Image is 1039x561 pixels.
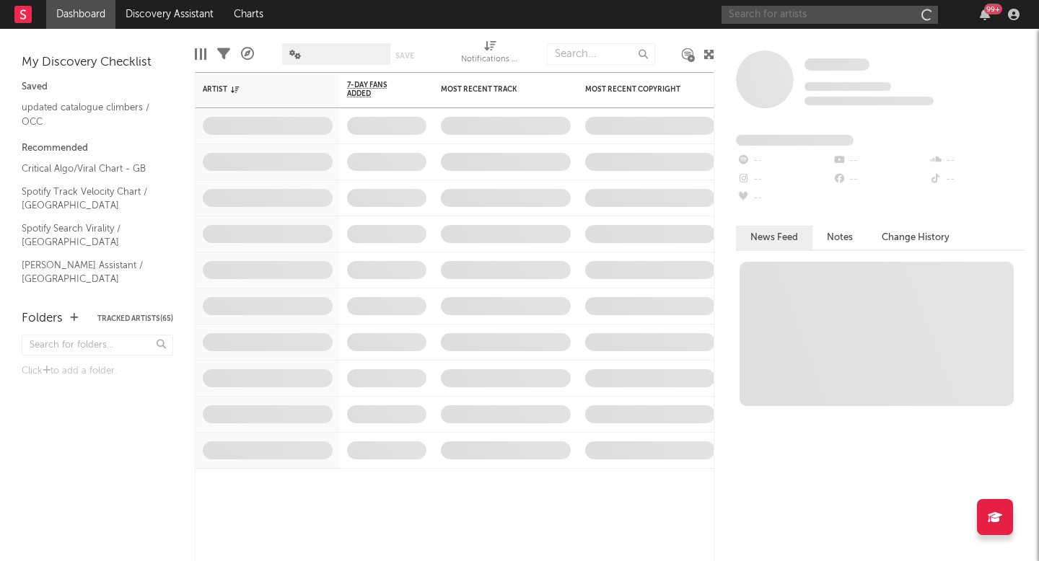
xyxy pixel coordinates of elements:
[805,58,869,72] a: Some Artist
[217,36,230,72] div: Filters
[22,100,159,129] a: updated catalogue climbers / OCC
[736,226,812,249] button: News Feed
[22,79,173,96] div: Saved
[461,36,519,72] div: Notifications (Artist)
[441,85,549,94] div: Most Recent Track
[22,161,159,177] a: Critical Algo/Viral Chart - GB
[832,151,928,170] div: --
[736,135,854,146] span: Fans Added by Platform
[984,4,1002,14] div: 99 +
[736,151,832,170] div: --
[22,335,173,355] input: Search for folders...
[585,85,693,94] div: Most Recent Copyright
[805,82,891,91] span: Tracking Since: [DATE]
[867,226,964,249] button: Change History
[929,151,1025,170] div: --
[805,97,934,105] span: 0 fans last week
[97,315,173,322] button: Tracked Artists(65)
[22,363,173,380] div: Click to add a folder.
[395,52,414,60] button: Save
[805,58,869,71] span: Some Artist
[22,54,173,71] div: My Discovery Checklist
[347,81,405,98] span: 7-Day Fans Added
[736,189,832,208] div: --
[929,170,1025,189] div: --
[812,226,867,249] button: Notes
[241,36,254,72] div: A&R Pipeline
[22,310,63,327] div: Folders
[22,221,159,250] a: Spotify Search Virality / [GEOGRAPHIC_DATA]
[203,85,311,94] div: Artist
[22,184,159,213] a: Spotify Track Velocity Chart / [GEOGRAPHIC_DATA]
[832,170,928,189] div: --
[461,51,519,69] div: Notifications (Artist)
[980,9,990,20] button: 99+
[195,36,206,72] div: Edit Columns
[736,170,832,189] div: --
[722,6,938,24] input: Search for artists
[547,43,655,65] input: Search...
[22,140,173,157] div: Recommended
[22,257,159,287] a: [PERSON_NAME] Assistant / [GEOGRAPHIC_DATA]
